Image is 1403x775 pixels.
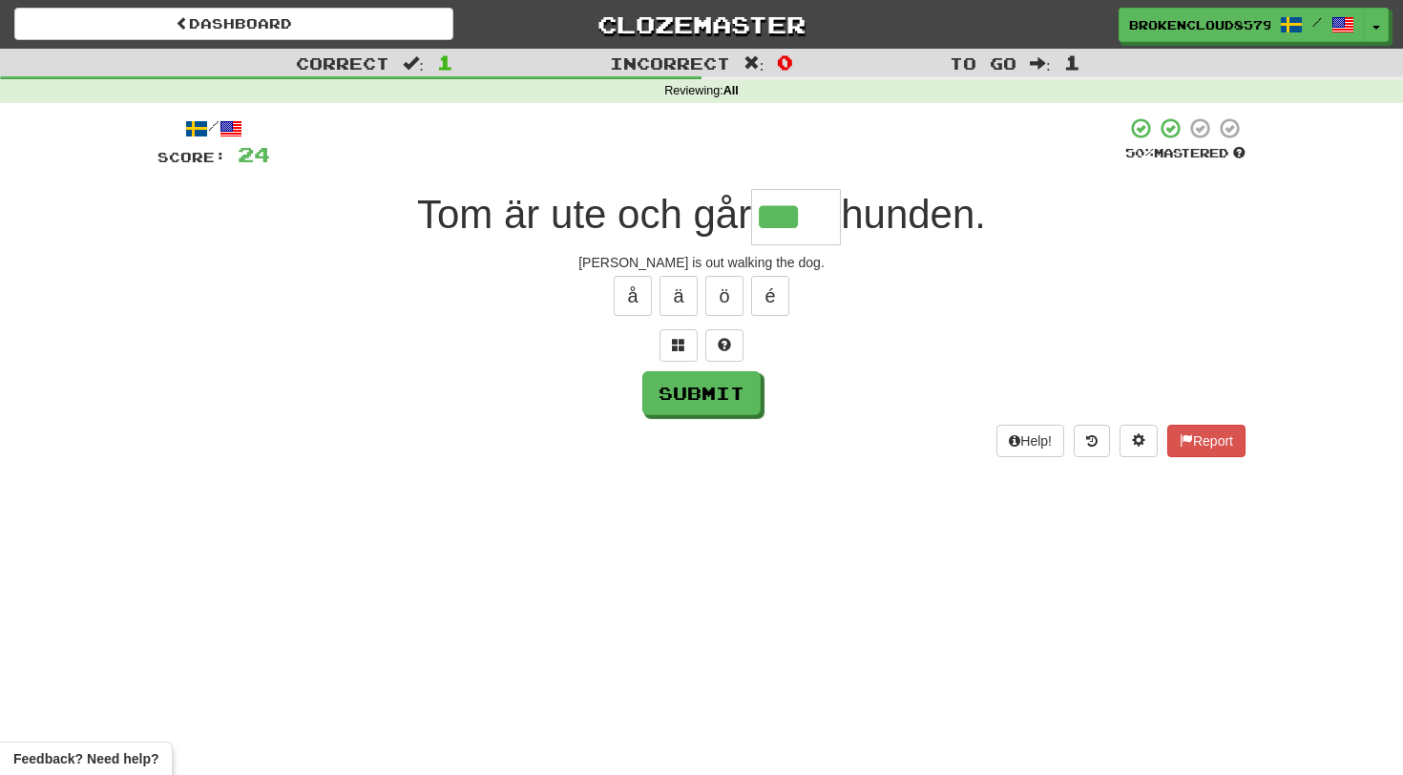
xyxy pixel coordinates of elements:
a: Dashboard [14,8,453,40]
button: å [614,276,652,316]
span: hunden. [841,192,986,237]
span: 1 [1064,51,1080,73]
button: ä [660,276,698,316]
span: Correct [296,53,389,73]
button: Report [1167,425,1246,457]
span: Incorrect [610,53,730,73]
a: Clozemaster [482,8,921,41]
button: Round history (alt+y) [1074,425,1110,457]
span: 1 [437,51,453,73]
span: : [1030,55,1051,72]
span: To go [950,53,1016,73]
div: / [157,116,270,140]
strong: All [723,84,739,97]
span: BrokenCloud8579 [1129,16,1270,33]
a: BrokenCloud8579 / [1119,8,1365,42]
span: : [743,55,764,72]
div: Mastered [1125,145,1246,162]
button: ö [705,276,743,316]
span: Score: [157,149,226,165]
button: é [751,276,789,316]
button: Submit [642,371,761,415]
span: / [1312,15,1322,29]
span: : [403,55,424,72]
div: [PERSON_NAME] is out walking the dog. [157,253,1246,272]
span: Open feedback widget [13,749,158,768]
button: Help! [996,425,1064,457]
span: Tom är ute och går [417,192,751,237]
span: 50 % [1125,145,1154,160]
button: Switch sentence to multiple choice alt+p [660,329,698,362]
span: 24 [238,142,270,166]
button: Single letter hint - you only get 1 per sentence and score half the points! alt+h [705,329,743,362]
span: 0 [777,51,793,73]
